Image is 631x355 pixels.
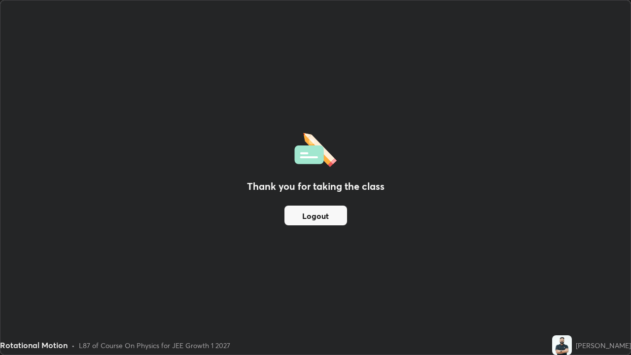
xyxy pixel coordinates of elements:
[79,340,230,351] div: L87 of Course On Physics for JEE Growth 1 2027
[284,206,347,225] button: Logout
[576,340,631,351] div: [PERSON_NAME]
[247,179,385,194] h2: Thank you for taking the class
[71,340,75,351] div: •
[294,130,337,167] img: offlineFeedback.1438e8b3.svg
[552,335,572,355] img: a52c51f543ea4b2fa32221ed82e60da0.jpg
